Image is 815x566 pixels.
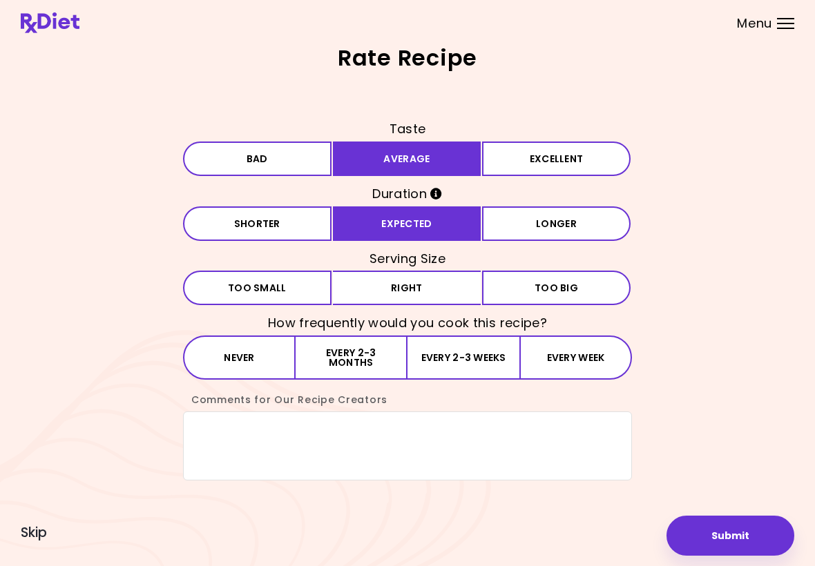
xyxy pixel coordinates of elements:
[183,335,296,380] button: Never
[228,283,287,293] span: Too small
[333,141,481,176] button: Average
[183,183,632,205] h3: Duration
[407,335,519,380] button: Every 2-3 weeks
[21,12,79,33] img: RxDiet
[296,335,407,380] button: Every 2-3 months
[183,141,332,176] button: Bad
[535,283,578,293] span: Too big
[183,393,387,407] label: Comments for Our Recipe Creators
[482,141,631,176] button: Excellent
[183,118,632,140] h3: Taste
[667,516,794,556] button: Submit
[333,206,481,241] button: Expected
[183,206,332,241] button: Shorter
[482,271,631,305] button: Too big
[519,335,632,380] button: Every week
[21,47,794,69] h2: Rate Recipe
[333,271,481,305] button: Right
[430,188,442,199] i: Info
[183,312,632,334] h3: How frequently would you cook this recipe?
[21,525,47,540] button: Skip
[183,271,332,305] button: Too small
[737,17,772,30] span: Menu
[482,206,631,241] button: Longer
[183,248,632,270] h3: Serving Size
